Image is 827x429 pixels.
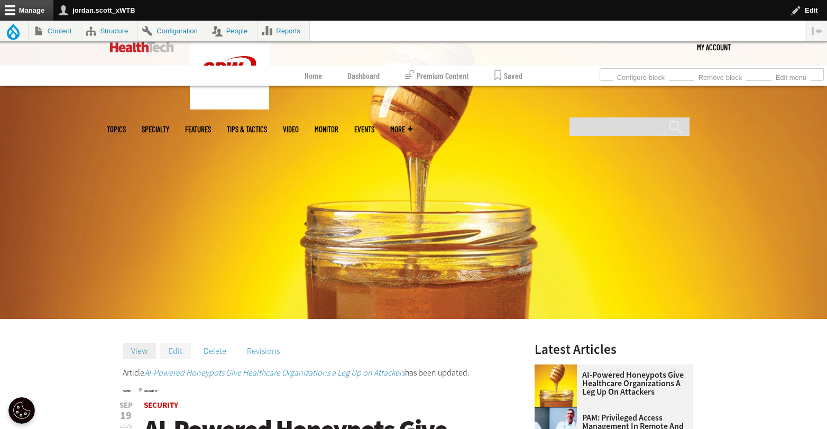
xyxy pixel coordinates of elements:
[144,389,158,393] a: Security
[110,42,174,52] img: Home
[117,410,134,421] span: 19
[117,401,134,409] span: Sep
[694,70,746,82] a: Remove block
[697,31,731,63] div: User menu
[535,343,693,356] h3: Latest Articles
[494,66,522,86] a: Saved
[190,101,269,112] a: CDW
[806,21,827,41] button: Vertical orientation
[305,66,322,86] a: Home
[405,66,469,86] a: Premium Content
[535,364,577,407] img: jar of honey with a honey dipper
[390,125,412,133] span: More
[123,389,131,393] a: Home
[144,367,405,378] a: AI-Powered Honeypots Give Healthcare Organizations a Leg Up on Attackers
[138,21,207,41] a: Configuration
[347,66,380,86] a: Dashboard
[535,407,582,416] a: remote call with care team
[535,371,687,396] a: AI-Powered Honeypots Give Healthcare Organizations a Leg Up on Attackers
[258,21,310,41] a: Reports
[354,125,374,133] a: Events
[107,125,126,133] span: Topics
[8,397,35,424] button: Open Preferences
[535,364,582,373] a: jar of honey with a honey dipper
[81,21,137,41] a: Structure
[613,70,669,82] a: Configure block
[144,400,178,410] a: Security
[207,21,257,41] a: People
[123,369,507,377] div: Status message
[123,343,156,359] a: View
[227,125,267,133] a: Tips & Tactics
[238,343,288,359] a: Revisions
[283,125,299,133] a: Video
[160,343,191,359] a: Edit
[315,125,338,133] a: MonITor
[29,21,81,41] a: Content
[142,125,169,133] span: Specialty
[185,125,211,133] a: Features
[195,343,235,359] a: Delete
[771,70,811,82] a: Edit menu
[123,385,507,394] div: »
[8,397,35,424] div: Cookie Settings
[697,31,731,63] a: My Account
